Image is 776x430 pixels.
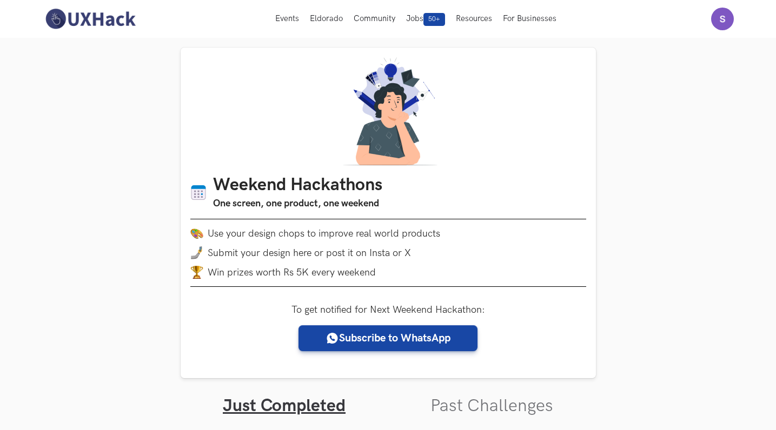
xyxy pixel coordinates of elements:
img: palette.png [190,227,203,240]
span: Submit your design here or post it on Insta or X [208,247,411,259]
label: To get notified for Next Weekend Hackathon: [291,304,485,315]
li: Use your design chops to improve real world products [190,227,586,240]
img: Calendar icon [190,184,207,201]
img: A designer thinking [336,57,440,165]
img: UXHack-logo.png [42,8,138,30]
h3: One screen, one product, one weekend [213,196,382,211]
a: Subscribe to WhatsApp [299,325,477,351]
img: Your profile pic [711,8,734,30]
a: Just Completed [223,395,346,416]
img: mobile-in-hand.png [190,246,203,259]
span: 50+ [423,13,445,26]
ul: Tabs Interface [181,378,596,416]
h1: Weekend Hackathons [213,175,382,196]
li: Win prizes worth Rs 5K every weekend [190,266,586,279]
img: trophy.png [190,266,203,279]
a: Past Challenges [430,395,553,416]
